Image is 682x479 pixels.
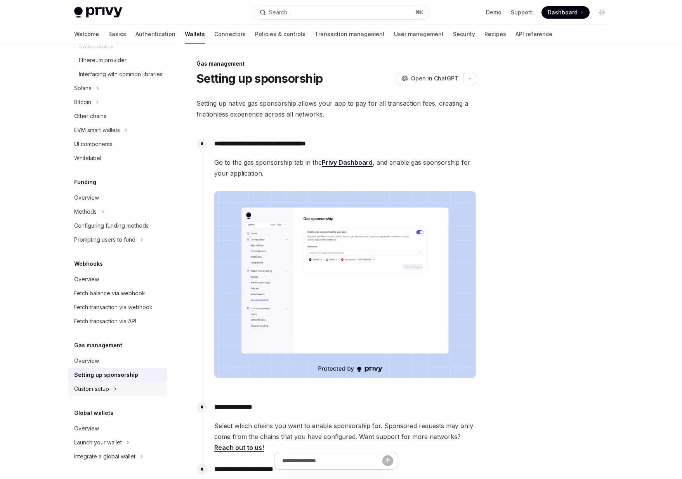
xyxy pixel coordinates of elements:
a: Other chains [68,109,167,123]
a: Transaction management [315,25,385,44]
span: Select which chains you want to enable sponsorship for. Sponsored requests may only come from the... [214,420,476,453]
button: Toggle dark mode [596,6,608,19]
span: Dashboard [548,9,578,16]
div: Interfacing with common libraries [79,70,163,79]
a: Setting up sponsorship [68,368,167,382]
button: Prompting users to fund [68,233,167,247]
a: Connectors [214,25,246,44]
h5: Funding [74,178,96,187]
a: Security [453,25,475,44]
input: Ask a question... [282,452,382,469]
div: Search... [269,8,291,17]
a: API reference [515,25,552,44]
a: Policies & controls [255,25,305,44]
a: Demo [486,9,502,16]
a: Wallets [185,25,205,44]
a: Fetch transaction via webhook [68,300,167,314]
div: Overview [74,356,99,366]
div: Solana [74,84,92,93]
div: Setting up sponsorship [74,370,138,380]
div: Bitcoin [74,98,91,107]
button: Launch your wallet [68,435,167,449]
a: Overview [68,272,167,286]
div: Fetch transaction via webhook [74,303,153,312]
div: UI components [74,139,113,149]
button: EVM smart wallets [68,123,167,137]
a: Whitelabel [68,151,167,165]
a: Privy Dashboard [322,159,373,167]
button: Send message [382,455,393,466]
button: Integrate a global wallet [68,449,167,463]
a: Fetch transaction via API [68,314,167,328]
div: Fetch transaction via API [74,317,136,326]
h5: Webhooks [74,259,103,268]
div: Methods [74,207,97,216]
img: images/gas-sponsorship.png [214,191,476,378]
div: Fetch balance via webhook [74,289,145,298]
div: Ethereum provider [79,56,127,65]
div: Overview [74,275,99,284]
h5: Gas management [74,341,122,350]
button: Search...⌘K [254,5,428,19]
a: User management [394,25,444,44]
div: Other chains [74,111,106,121]
div: Overview [74,193,99,202]
a: Overview [68,354,167,368]
a: Basics [108,25,126,44]
a: Interfacing with common libraries [68,67,167,81]
div: Whitelabel [74,153,101,163]
div: Launch your wallet [74,438,122,447]
div: Configuring funding methods [74,221,149,230]
button: Open in ChatGPT [397,72,463,85]
a: Welcome [74,25,99,44]
a: UI components [68,137,167,151]
span: Setting up native gas sponsorship allows your app to pay for all transaction fees, creating a fri... [196,98,476,120]
div: Gas management [196,60,476,68]
a: Fetch balance via webhook [68,286,167,300]
a: Reach out to us! [214,444,264,452]
div: Integrate a global wallet [74,452,135,461]
div: EVM smart wallets [74,125,120,135]
div: Prompting users to fund [74,235,135,244]
button: Custom setup [68,382,167,396]
a: Overview [68,191,167,205]
div: Custom setup [74,384,109,394]
button: Methods [68,205,167,219]
button: Solana [68,81,167,95]
div: Overview [74,424,99,433]
a: Ethereum provider [68,53,167,67]
a: Recipes [484,25,506,44]
a: Authentication [135,25,175,44]
a: Support [511,9,532,16]
a: Configuring funding methods [68,219,167,233]
h1: Setting up sponsorship [196,71,323,85]
img: light logo [74,7,122,18]
button: Bitcoin [68,95,167,109]
span: Go to the gas sponsorship tab in the , and enable gas sponsorship for your application. [214,157,476,179]
h5: Global wallets [74,408,113,418]
a: Overview [68,422,167,435]
span: ⌘ K [415,9,423,16]
span: Open in ChatGPT [411,75,458,82]
a: Dashboard [541,6,590,19]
